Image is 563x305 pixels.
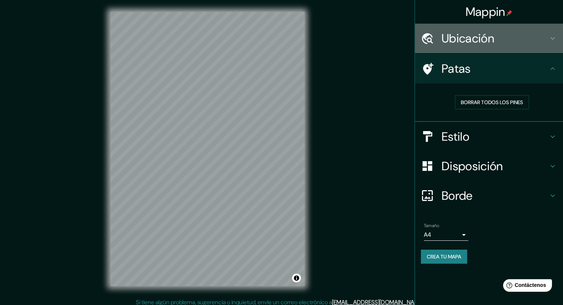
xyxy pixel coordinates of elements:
font: Mappin [466,4,505,20]
font: Borde [442,188,473,203]
font: Borrar todos los pines [461,99,523,106]
img: pin-icon.png [506,10,512,16]
div: A4 [424,229,468,241]
font: Disposición [442,158,503,174]
font: Ubicación [442,31,494,46]
font: Patas [442,61,471,76]
div: Borde [415,181,563,210]
font: Tamaño [424,223,439,229]
button: Activar o desactivar atribución [292,274,301,282]
div: Patas [415,54,563,83]
iframe: Lanzador de widgets de ayuda [497,276,555,297]
button: Borrar todos los pines [455,95,529,109]
div: Estilo [415,122,563,151]
button: Crea tu mapa [421,250,467,264]
canvas: Mapa [110,12,305,286]
font: Estilo [442,129,469,144]
font: Crea tu mapa [427,253,461,260]
font: A4 [424,231,431,239]
div: Disposición [415,151,563,181]
div: Ubicación [415,24,563,53]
